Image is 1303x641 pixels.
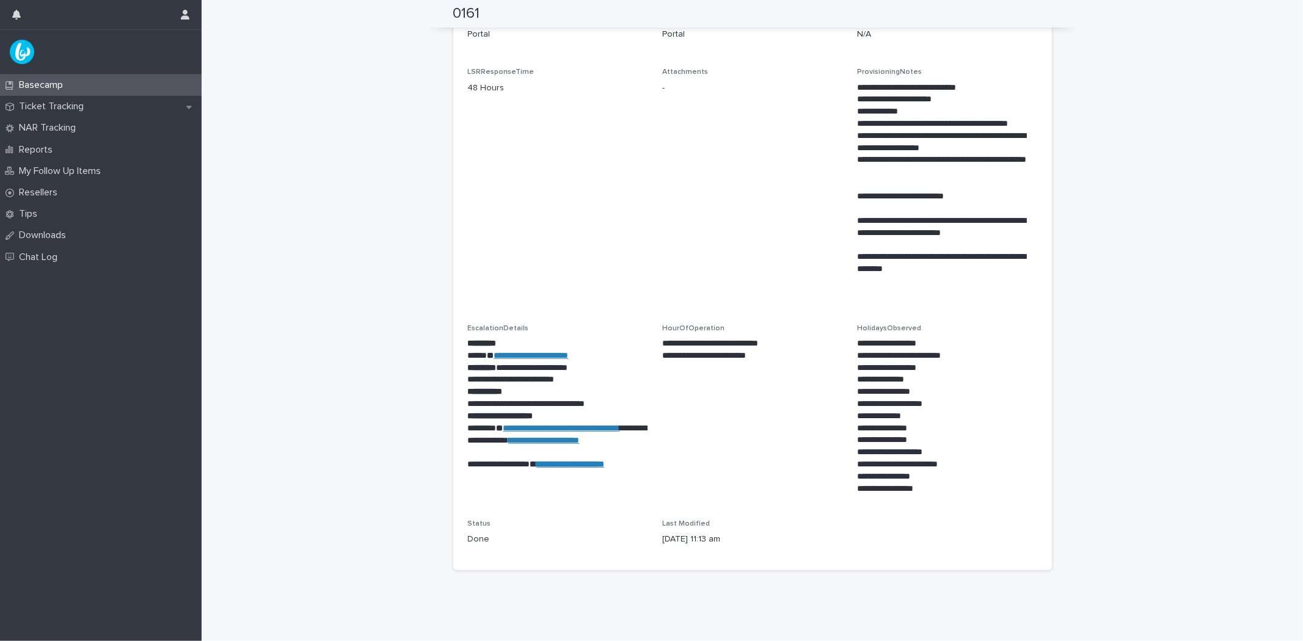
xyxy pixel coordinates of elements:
span: Last Modified [662,520,710,527]
span: Portal [662,28,685,41]
img: UPKZpZA3RCu7zcH4nw8l [10,40,34,64]
span: HourOfOperation [662,325,724,332]
p: 48 Hours [468,82,648,95]
span: EscalationDetails [468,325,529,332]
p: [DATE] 11:13 am [662,533,842,546]
p: N/A [857,28,1037,41]
span: LSRResponseTime [468,68,535,76]
p: Downloads [14,230,76,241]
span: Status [468,520,491,527]
p: Ticket Tracking [14,101,93,112]
p: Basecamp [14,79,73,91]
span: Attachments [662,68,708,76]
p: Reports [14,144,62,156]
span: HolidaysObserved [857,325,921,332]
p: NAR Tracking [14,122,86,134]
span: Portal [468,28,491,41]
p: - [662,82,842,95]
span: ProvisioningNotes [857,68,922,76]
p: Done [468,533,648,546]
p: Resellers [14,187,67,198]
p: Tips [14,208,47,220]
p: My Follow Up Items [14,165,111,177]
p: Chat Log [14,252,67,263]
h2: 0161 [453,5,480,23]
